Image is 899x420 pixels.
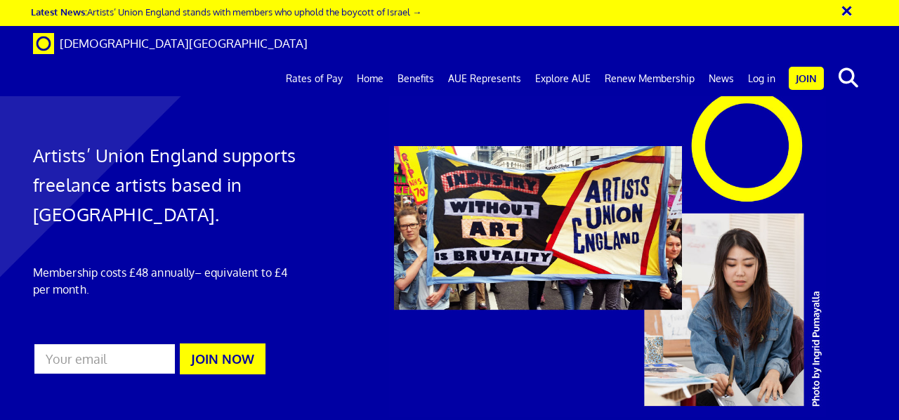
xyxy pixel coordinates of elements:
button: JOIN NOW [180,343,265,374]
h1: Artists’ Union England supports freelance artists based in [GEOGRAPHIC_DATA]. [33,140,296,229]
input: Your email [33,343,176,375]
span: [DEMOGRAPHIC_DATA][GEOGRAPHIC_DATA] [60,36,308,51]
a: Home [350,61,391,96]
a: Explore AUE [528,61,598,96]
a: News [702,61,741,96]
strong: Latest News: [31,6,87,18]
a: Join [789,67,824,90]
a: Latest News:Artists’ Union England stands with members who uphold the boycott of Israel → [31,6,421,18]
button: search [827,63,870,93]
p: Membership costs £48 annually – equivalent to £4 per month. [33,264,296,298]
a: Renew Membership [598,61,702,96]
a: Rates of Pay [279,61,350,96]
a: AUE Represents [441,61,528,96]
a: Brand [DEMOGRAPHIC_DATA][GEOGRAPHIC_DATA] [22,26,318,61]
a: Log in [741,61,782,96]
a: Benefits [391,61,441,96]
